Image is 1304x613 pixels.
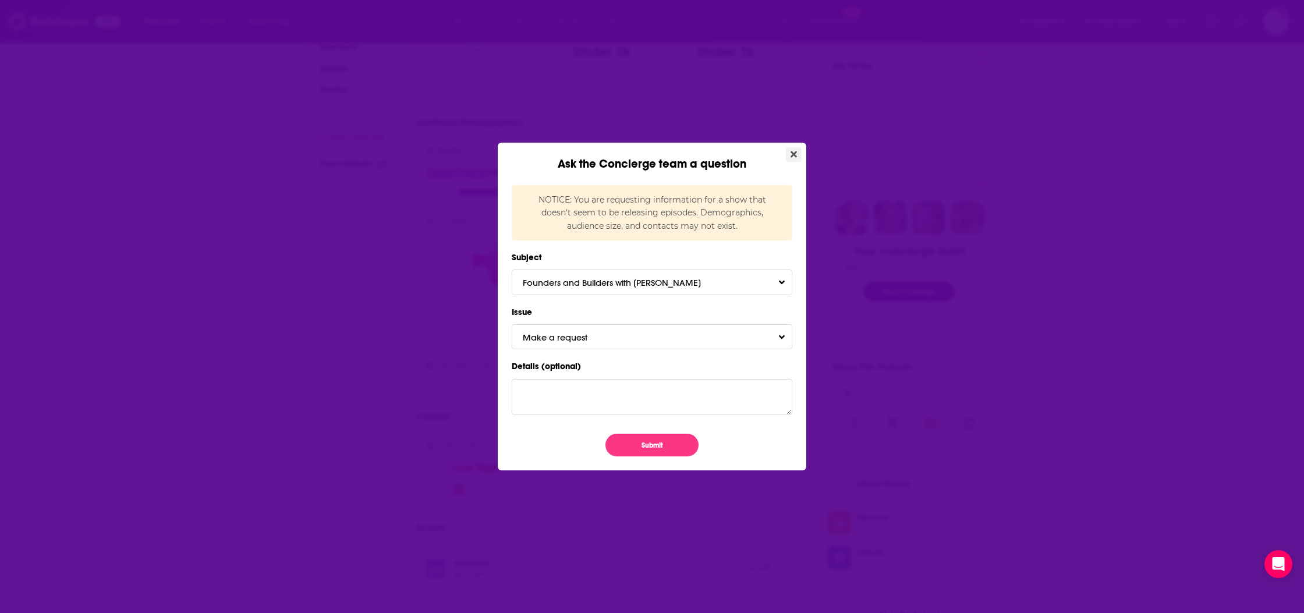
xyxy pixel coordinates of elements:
label: Details (optional) [512,359,792,374]
label: Subject [512,250,792,265]
span: Founders and Builders with [PERSON_NAME] [523,277,724,288]
div: NOTICE: You are requesting information for a show that doesn't seem to be releasing episodes. Dem... [512,185,792,240]
label: Issue [512,304,792,320]
div: Open Intercom Messenger [1264,550,1292,578]
div: Ask the Concierge team a question [498,143,806,171]
button: Close [786,147,802,162]
button: Submit [605,434,699,456]
span: Make a request [523,332,611,343]
button: Make a requestToggle Pronoun Dropdown [512,324,792,349]
button: Founders and Builders with [PERSON_NAME]Toggle Pronoun Dropdown [512,270,792,295]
